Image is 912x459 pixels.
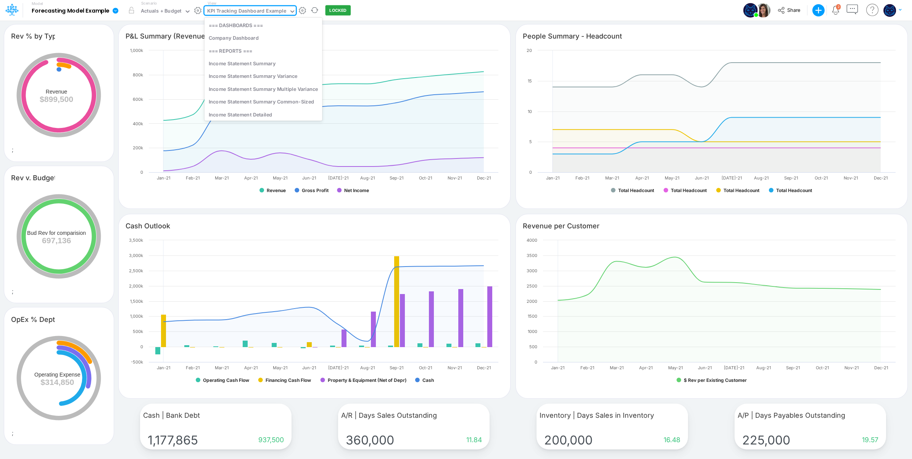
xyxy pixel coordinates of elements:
text: Feb-21 [575,175,589,181]
text: Apr-21 [244,365,258,370]
text: Total Headcount [776,187,812,193]
span: Share [787,7,800,13]
text: 500k [133,329,143,334]
text: Feb-21 [186,175,200,181]
input: Type a title here [522,28,826,44]
text: 20 [527,48,532,53]
img: User Image Icon [756,3,770,18]
text: Operating Cash Flow [203,377,250,383]
text: 2000 [527,299,537,304]
text: Oct-21 [419,175,432,181]
input: Type a title here [125,28,429,44]
text: 0 [529,170,532,175]
text: 3500 [527,253,537,258]
text: Oct-21 [815,365,828,370]
text: Aug-21 [754,175,769,181]
text: Jan-21 [157,365,170,370]
b: Forecasting Model Example [32,8,109,15]
text: Mar-21 [609,365,623,370]
text: Feb-21 [580,365,594,370]
text: Apr-21 [635,175,649,181]
input: Type a title here [11,311,60,327]
text: [DATE]-21 [721,175,741,181]
span: 200,000 [544,433,596,448]
text: May-21 [664,175,679,181]
text: $ Rev per Existing Customer [684,377,747,383]
img: User Image Icon [743,3,758,18]
text: 4000 [527,238,537,243]
text: Nov-21 [448,365,462,370]
text: -500k [131,359,143,365]
text: 5 [529,139,532,144]
text: Mar-21 [215,175,229,181]
text: Aug-21 [360,175,375,181]
span: 225,000 [742,433,793,448]
text: 2,500k [129,268,143,273]
text: Dec-21 [477,175,491,181]
text: Nov-21 [448,175,462,181]
text: Dec-21 [874,365,888,370]
text: Aug-21 [756,365,770,370]
text: Nov-21 [844,365,859,370]
text: Gross Profit [302,187,329,193]
a: Notifications [831,6,840,15]
text: Sep-21 [786,365,799,370]
text: 1000 [528,329,537,334]
text: 600k [133,97,143,102]
text: 800k [133,72,143,78]
text: 15 [528,78,532,84]
text: 0 [535,359,537,365]
text: Jun-21 [695,175,709,181]
div: KPI Tracking Dashboard Example [207,7,286,16]
text: 1,500k [130,299,143,304]
text: Mar-21 [605,175,619,181]
text: Jun-21 [698,365,711,370]
div: Actuals + Budget [141,7,181,16]
text: 1500 [528,314,537,319]
text: Total Headcount [671,187,707,193]
text: Jan-21 [546,175,559,181]
text: Dec-21 [874,175,888,181]
text: Jan-21 [157,175,170,181]
text: Nov-21 [844,175,858,181]
text: Oct-21 [419,365,432,370]
button: LOCKED [325,5,351,16]
text: May-21 [273,175,287,181]
text: 0 [140,170,143,175]
text: Total Headcount [723,187,760,193]
div: ; [4,330,114,444]
text: Sep-21 [390,175,403,181]
text: [DATE]-21 [328,365,348,370]
span: 19.57 [859,436,878,444]
div: Income Statement Summary Common-Sized [205,95,322,108]
label: Model [32,2,43,6]
text: Total Headcount [618,187,654,193]
text: Jun-21 [302,175,316,181]
input: Type a title here [11,28,60,44]
text: Feb-21 [186,365,200,370]
text: 400k [133,121,143,126]
span: 11.84 [463,436,482,444]
text: 1,000k [130,314,143,319]
text: [DATE]-21 [724,365,744,370]
text: Apr-21 [244,175,258,181]
div: Company Dashboard [205,32,322,44]
text: Revenue [267,187,286,193]
text: 3,000k [129,253,143,258]
div: === REPORTS === [205,44,322,57]
input: Type a title here [11,170,60,185]
span: 360,000 [346,433,397,448]
text: Sep-21 [784,175,798,181]
div: 2 unread items [838,5,839,8]
text: Dec-21 [477,365,491,370]
div: Income Statement Summary Multiple Variance [205,82,322,95]
text: May-21 [668,365,682,370]
text: 1,000k [130,48,143,53]
input: Type a title here [125,218,429,233]
text: 3,500k [129,238,143,243]
button: Share [774,5,806,16]
text: Aug-21 [360,365,375,370]
div: ; [4,188,114,303]
div: Income Statement Summary Variance [205,70,322,82]
label: View [208,0,216,6]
